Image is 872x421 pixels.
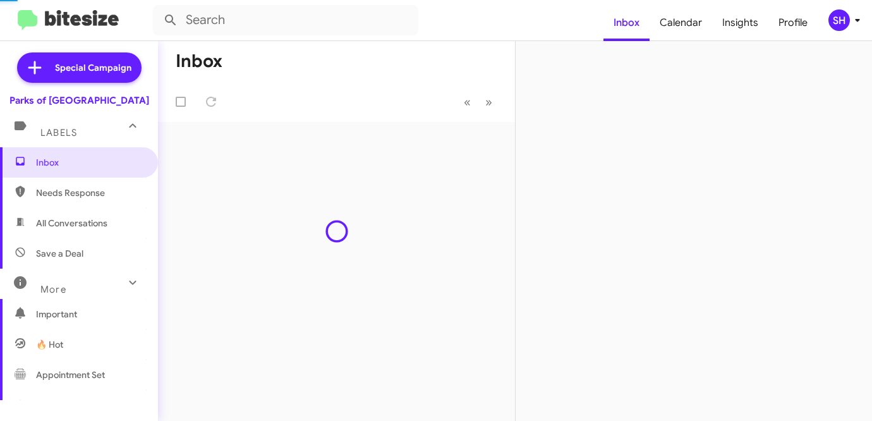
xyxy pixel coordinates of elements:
[456,89,478,115] button: Previous
[464,94,471,110] span: «
[818,9,858,31] button: SH
[485,94,492,110] span: »
[36,156,143,169] span: Inbox
[768,4,818,41] a: Profile
[650,4,712,41] a: Calendar
[17,52,142,83] a: Special Campaign
[36,399,68,412] span: Starred
[36,217,107,229] span: All Conversations
[712,4,768,41] a: Insights
[153,5,418,35] input: Search
[9,94,149,107] div: Parks of [GEOGRAPHIC_DATA]
[828,9,850,31] div: SH
[36,308,143,320] span: Important
[36,247,83,260] span: Save a Deal
[40,284,66,295] span: More
[36,338,63,351] span: 🔥 Hot
[40,127,77,138] span: Labels
[176,51,222,71] h1: Inbox
[55,61,131,74] span: Special Campaign
[603,4,650,41] a: Inbox
[457,89,500,115] nav: Page navigation example
[36,186,143,199] span: Needs Response
[478,89,500,115] button: Next
[36,369,105,381] span: Appointment Set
